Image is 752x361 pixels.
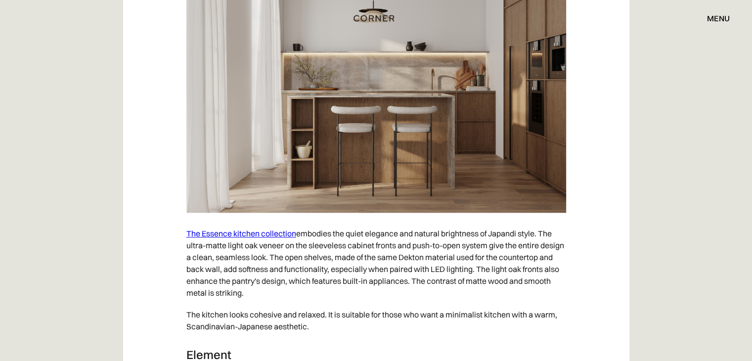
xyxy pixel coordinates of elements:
[697,10,730,27] div: menu
[186,223,566,304] p: embodies the quiet elegance and natural brightness of Japandi style. The ultra-matte light oak ve...
[349,12,403,25] a: home
[707,14,730,22] div: menu
[186,228,296,238] a: The Essence kitchen collection
[186,304,566,337] p: The kitchen looks cohesive and relaxed. It is suitable for those who want a minimalist kitchen wi...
